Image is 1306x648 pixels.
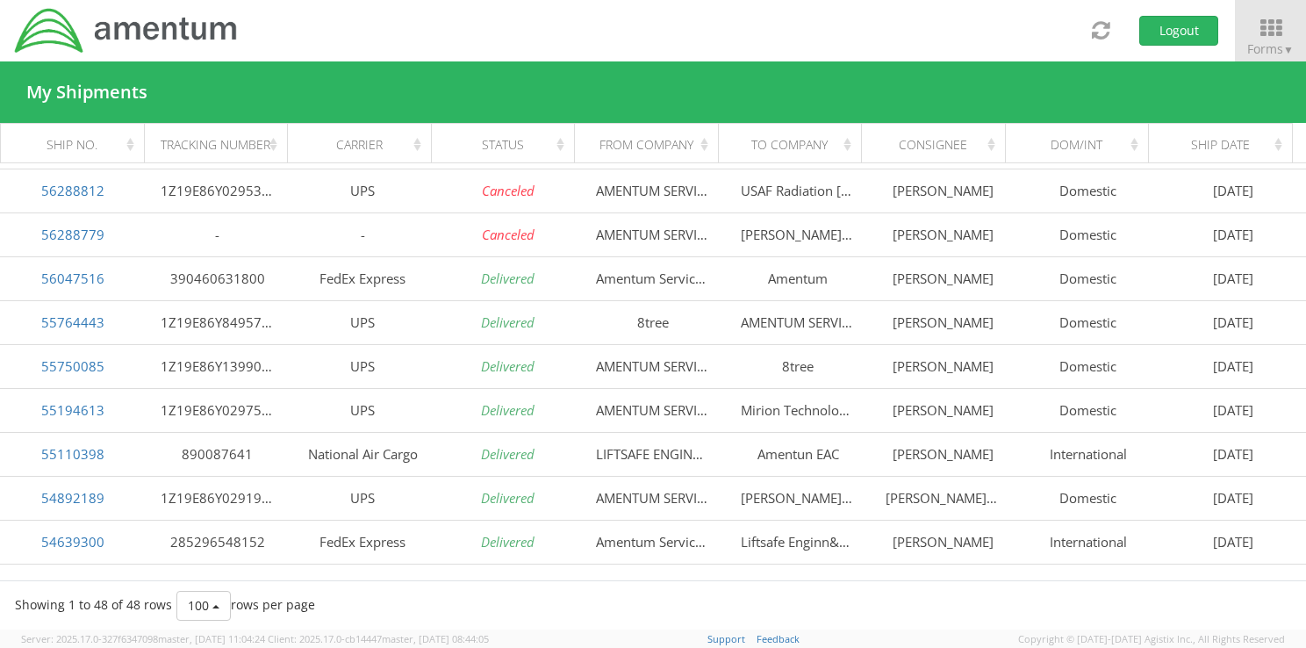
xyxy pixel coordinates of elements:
div: To Company [734,136,856,154]
td: Domestic [1015,300,1160,344]
td: [PERSON_NAME] [871,564,1015,608]
td: 390460631800 [145,256,290,300]
h4: My Shipments [26,83,147,102]
i: Delivered [481,445,535,463]
td: Domestic [1015,212,1160,256]
td: [PERSON_NAME] [871,388,1015,432]
td: AMENTUM SERVICES INC. [580,388,725,432]
td: UPS [291,476,435,520]
td: 1Z19E86Y0291964225 [145,476,290,520]
td: [PERSON_NAME] Engineering [871,476,1015,520]
td: [DATE] [1161,476,1306,520]
td: 1Z19E86Y8495773440 [145,300,290,344]
td: 8tree [580,300,725,344]
span: ▼ [1283,42,1294,57]
td: [DATE] [1161,344,1306,388]
td: 1Z19E86Y0295359855 [145,169,290,212]
td: FedEx Express [291,256,435,300]
div: Carrier [304,136,426,154]
td: Domestic [1015,476,1160,520]
div: Ship Date [1165,136,1287,154]
td: [PERSON_NAME] [871,300,1015,344]
a: 54639300 [41,533,104,551]
div: Ship No. [17,136,139,154]
td: AMENTUM SERVICES INC. [580,169,725,212]
div: Consignee [878,136,1000,154]
td: 890087641 [145,432,290,476]
a: Feedback [757,632,800,645]
td: [DATE] [1161,300,1306,344]
td: [PERSON_NAME] [871,432,1015,476]
span: Server: 2025.17.0-327f6347098 [21,632,265,645]
td: [DATE] [1161,564,1306,608]
a: 56047516 [41,270,104,287]
td: 8tree [726,344,871,388]
td: 1Z19E86Y1399084436 [145,344,290,388]
span: master, [DATE] 08:44:05 [382,632,489,645]
td: [PERSON_NAME] [871,212,1015,256]
td: [DATE] [1161,212,1306,256]
a: 56288812 [41,182,104,199]
div: Dom/Int [1021,136,1143,154]
td: 285296548152 [145,520,290,564]
i: Delivered [481,270,535,287]
td: [PERSON_NAME] ENGINEERING SALES COMPANY [726,476,871,520]
td: Domestic [1015,169,1160,212]
td: [DATE] [1161,388,1306,432]
td: [DATE] [1161,256,1306,300]
td: Domestic [1015,344,1160,388]
td: [PERSON_NAME] [871,344,1015,388]
td: International [1015,520,1160,564]
span: Showing 1 to 48 of 48 rows [15,596,172,613]
td: LIFTSAFE ENGINN&SERVICES GROUP [580,432,725,476]
td: AMENTUM SERVICES INC. [580,212,725,256]
td: - [291,212,435,256]
td: UPS [291,169,435,212]
i: Delivered [481,577,535,594]
td: FedEx Express [291,520,435,564]
td: International [1015,432,1160,476]
td: 1Z19E86Y0290899843 [145,564,290,608]
button: 100 [176,591,231,621]
div: Tracking Number [160,136,282,154]
div: Status [447,136,569,154]
td: [DATE] [1161,432,1306,476]
div: From Company [591,136,713,154]
td: Domestic [1015,564,1160,608]
div: rows per page [176,591,315,621]
td: AMENTUM SERVICES INC. [726,300,871,344]
a: 54892189 [41,489,104,507]
a: 55110398 [41,445,104,463]
td: [PERSON_NAME] [871,169,1015,212]
button: Logout [1139,16,1218,46]
td: UPS [291,300,435,344]
span: 100 [188,597,209,614]
td: Amentum Services, Inc. [580,520,725,564]
td: UPS [291,388,435,432]
span: Copyright © [DATE]-[DATE] Agistix Inc., All Rights Reserved [1018,632,1285,646]
td: USAF Radiation [MEDICAL_DATA] Program [726,169,871,212]
td: [PERSON_NAME] [871,520,1015,564]
td: [DATE] [1161,169,1306,212]
i: Delivered [481,489,535,507]
td: National Air Cargo [291,432,435,476]
span: Client: 2025.17.0-cb14447 [268,632,489,645]
td: 1Z19E86Y0297515842 [145,388,290,432]
td: Amentun EAC [726,432,871,476]
td: UPS [291,564,435,608]
a: Support [707,632,745,645]
td: Liftsafe Enginn&Services Group [726,520,871,564]
td: Amentum [726,256,871,300]
td: Mirion Technologies [726,564,871,608]
td: Domestic [1015,388,1160,432]
i: Canceled [482,182,535,199]
i: Canceled [482,226,535,243]
img: dyn-intl-logo-049831509241104b2a82.png [13,6,240,55]
td: Domestic [1015,256,1160,300]
td: AMENTUM SERVICES INC. [580,564,725,608]
span: master, [DATE] 11:04:24 [158,632,265,645]
a: 55750085 [41,357,104,375]
td: [PERSON_NAME][GEOGRAPHIC_DATA][PERSON_NAME] [726,212,871,256]
td: [DATE] [1161,520,1306,564]
i: Delivered [481,357,535,375]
